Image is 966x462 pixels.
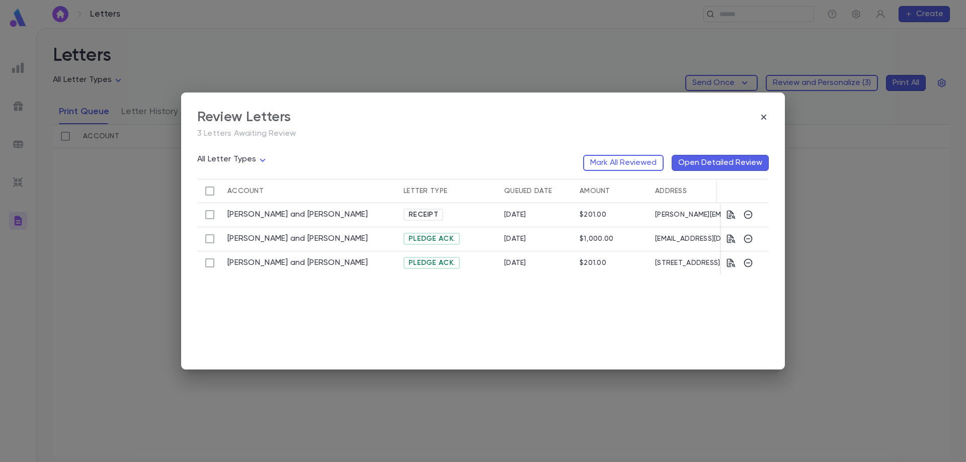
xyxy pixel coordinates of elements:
button: Preview [726,210,736,220]
div: Address [655,179,687,203]
button: Skip [743,258,753,268]
button: Skip [743,210,753,220]
div: Queued Date [499,179,575,203]
div: $201.00 [580,259,606,267]
a: [PERSON_NAME] and [PERSON_NAME] [227,210,368,220]
a: [PERSON_NAME] and [PERSON_NAME] [227,234,368,244]
div: 7/17/2025 [504,211,526,219]
button: Preview [726,258,736,268]
div: Letter Type [398,179,499,203]
div: [STREET_ADDRESS] [650,251,826,275]
span: Pledge Ack. [405,259,459,267]
div: 8/28/2025 [504,259,526,267]
button: Preview [726,234,736,244]
a: [PERSON_NAME] and [PERSON_NAME] [227,258,368,268]
button: Open Detailed Review [672,155,769,171]
div: [EMAIL_ADDRESS][DOMAIN_NAME], [EMAIL_ADDRESS][DOMAIN_NAME], [PERSON_NAME][EMAIL_ADDRESS][DOMAIN_N... [650,227,826,251]
div: Account [222,179,398,203]
div: $201.00 [580,211,606,219]
div: Amount [580,179,610,203]
div: [PERSON_NAME][EMAIL_ADDRESS][DOMAIN_NAME] [650,203,826,227]
span: All Letter Types [197,155,257,163]
div: Letter Type [404,179,447,203]
div: Account [227,179,264,203]
span: Pledge Ack. [405,235,459,243]
div: Amount [575,179,650,203]
button: Skip [743,234,753,244]
button: Mark All Reviewed [583,155,664,171]
p: 3 Letters Awaiting Review [197,129,769,139]
div: Address [650,179,826,203]
div: All Letter Types [197,152,269,167]
div: Review Letters [197,109,291,126]
span: Receipt [405,211,442,219]
div: Queued Date [504,179,552,203]
div: 8/25/2025 [504,235,526,243]
div: $1,000.00 [580,235,614,243]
